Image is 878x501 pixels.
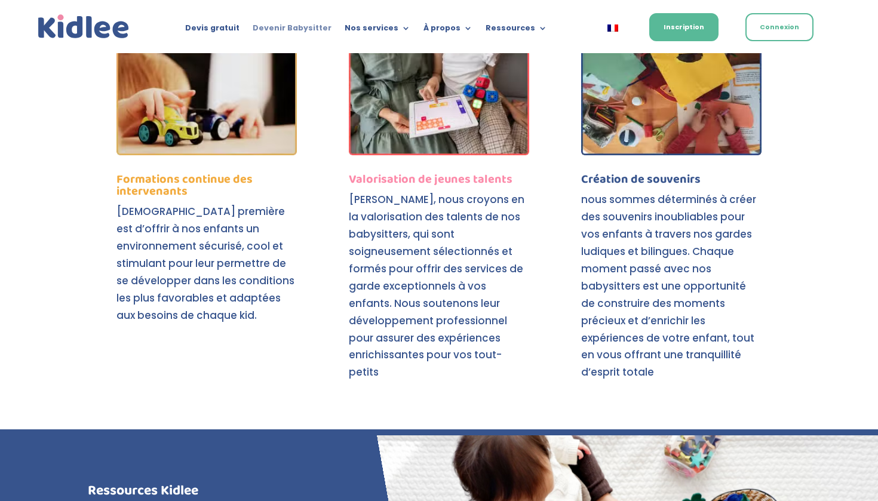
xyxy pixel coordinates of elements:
[116,203,297,324] p: [DEMOGRAPHIC_DATA] première est d’offrir à nos enfants un environnement sécurisé, cool et stimula...
[486,24,547,37] a: Ressources
[349,191,529,381] p: [PERSON_NAME], nous croyons en la valorisation des talents de nos babysitters, qui sont soigneuse...
[423,24,472,37] a: À propos
[345,24,410,37] a: Nos services
[116,170,253,201] span: Formations continue des intervenants
[35,12,132,42] img: logo_kidlee_bleu
[607,24,618,32] img: Français
[581,191,762,381] p: nous sommes déterminés à créer des souvenirs inoubliables pour vos enfants à travers nos gardes l...
[581,170,701,189] span: Création de souvenirs
[253,24,331,37] a: Devenir Babysitter
[649,13,719,41] a: Inscription
[185,24,240,37] a: Devis gratuit
[745,13,813,41] a: Connexion
[349,170,512,189] span: Valorisation de jeunes talents
[35,12,132,42] a: Kidlee Logo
